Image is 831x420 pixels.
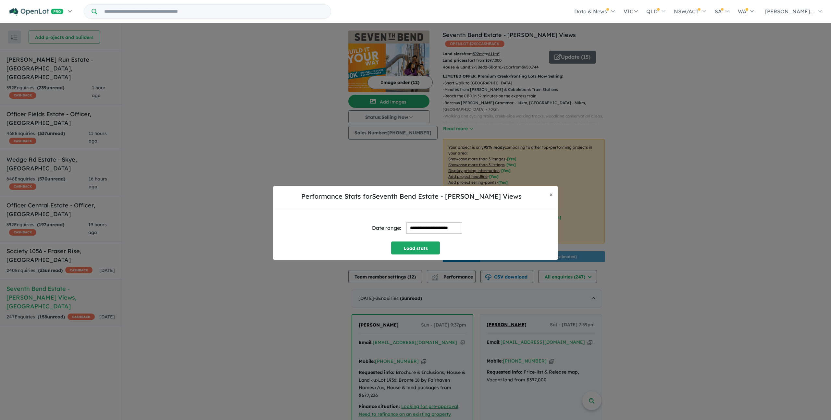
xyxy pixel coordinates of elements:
[765,8,814,15] span: [PERSON_NAME]...
[98,5,329,19] input: Try estate name, suburb, builder or developer
[391,241,440,254] button: Load stats
[278,191,544,201] h5: Performance Stats for Seventh Bend Estate - [PERSON_NAME] Views
[550,191,553,198] span: ×
[9,8,64,16] img: Openlot PRO Logo White
[372,224,401,232] div: Date range:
